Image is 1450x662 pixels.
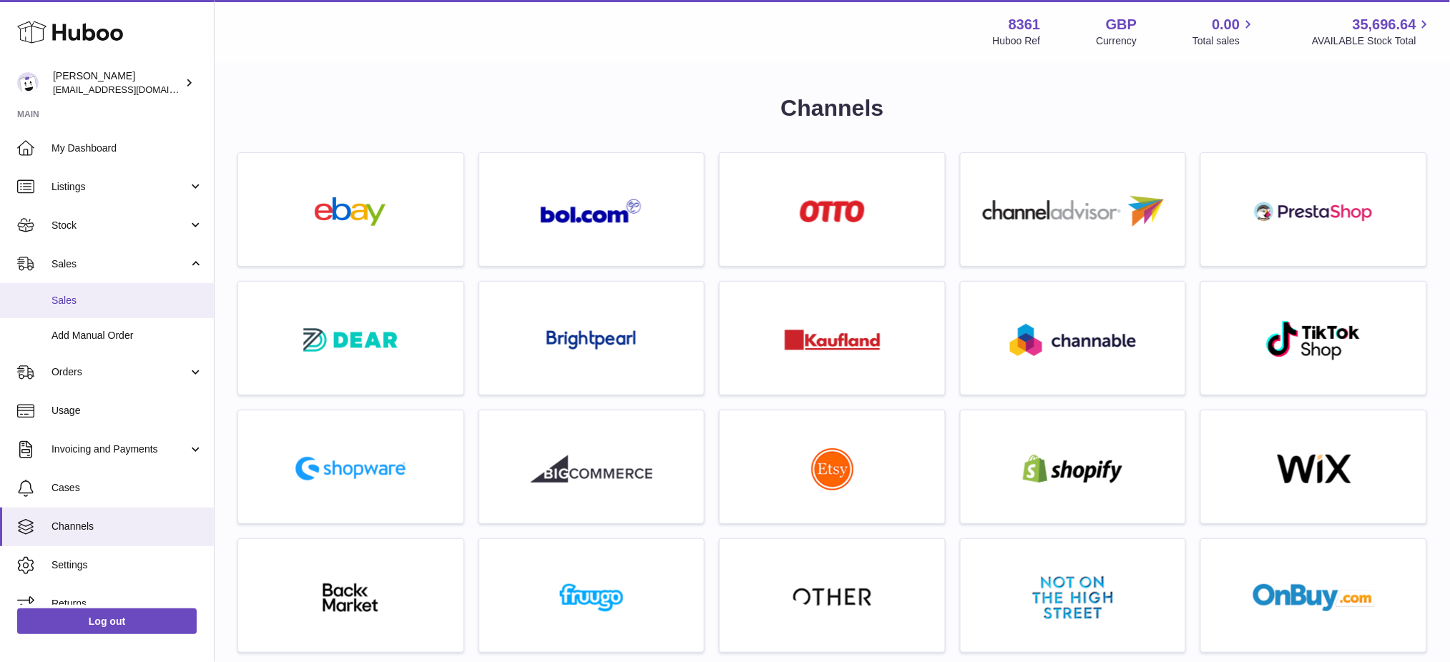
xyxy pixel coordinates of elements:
span: Total sales [1192,34,1256,48]
span: Sales [52,257,188,271]
a: 0.00 Total sales [1192,15,1256,48]
span: Cases [52,481,203,495]
span: 0.00 [1213,15,1240,34]
div: Huboo Ref [993,34,1041,48]
span: Listings [52,180,188,194]
span: Channels [52,520,203,533]
span: Orders [52,365,188,379]
span: [EMAIL_ADDRESS][DOMAIN_NAME] [53,84,210,95]
div: Currency [1097,34,1137,48]
span: Usage [52,404,203,418]
div: [PERSON_NAME] [53,69,182,97]
strong: GBP [1106,15,1137,34]
img: internalAdmin-8361@internal.huboo.com [17,72,39,94]
span: Invoicing and Payments [52,443,188,456]
span: My Dashboard [52,142,203,155]
span: 35,696.64 [1353,15,1416,34]
span: Sales [52,294,203,307]
a: 35,696.64 AVAILABLE Stock Total [1312,15,1433,48]
span: Stock [52,219,188,232]
span: Returns [52,597,203,611]
a: Log out [17,608,197,634]
strong: 8361 [1009,15,1041,34]
span: Settings [52,558,203,572]
span: Add Manual Order [52,329,203,342]
span: AVAILABLE Stock Total [1312,34,1433,48]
